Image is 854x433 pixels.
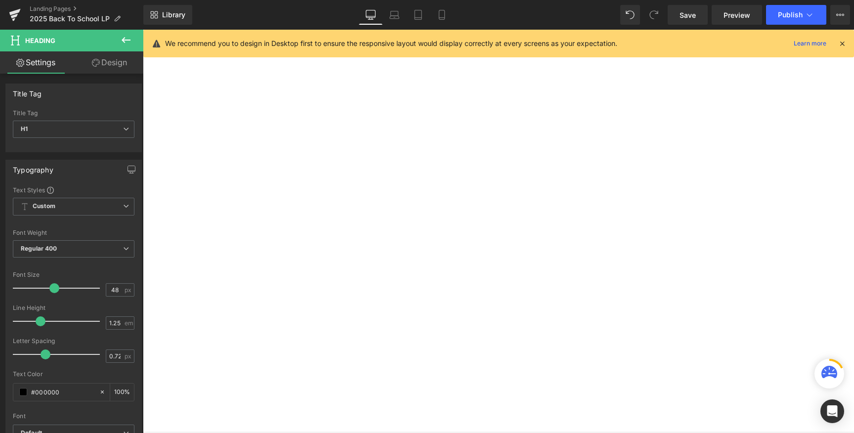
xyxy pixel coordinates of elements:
div: Text Styles [13,186,134,194]
button: Publish [766,5,826,25]
p: We recommend you to design in Desktop first to ensure the responsive layout would display correct... [165,38,617,49]
div: Title Tag [13,84,42,98]
span: px [125,287,133,293]
a: Tablet [406,5,430,25]
b: Regular 400 [21,245,57,252]
a: Mobile [430,5,454,25]
a: Laptop [383,5,406,25]
div: Typography [13,160,53,174]
a: Learn more [790,38,830,49]
b: Custom [33,202,55,211]
b: H1 [21,125,28,132]
div: Line Height [13,304,134,311]
div: Font [13,413,134,420]
input: Color [31,387,94,397]
div: Font Size [13,271,134,278]
span: Preview [724,10,750,20]
a: New Library [143,5,192,25]
span: Publish [778,11,803,19]
div: Title Tag [13,110,134,117]
a: Desktop [359,5,383,25]
span: Heading [25,37,55,44]
a: Design [74,51,145,74]
button: Undo [620,5,640,25]
a: Preview [712,5,762,25]
a: Landing Pages [30,5,143,13]
span: em [125,320,133,326]
div: Open Intercom Messenger [820,399,844,423]
span: Library [162,10,185,19]
div: Font Weight [13,229,134,236]
button: Redo [644,5,664,25]
div: Letter Spacing [13,338,134,345]
span: Save [680,10,696,20]
span: px [125,353,133,359]
button: More [830,5,850,25]
div: % [110,384,134,401]
span: 2025 Back To School LP [30,15,110,23]
div: Text Color [13,371,134,378]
